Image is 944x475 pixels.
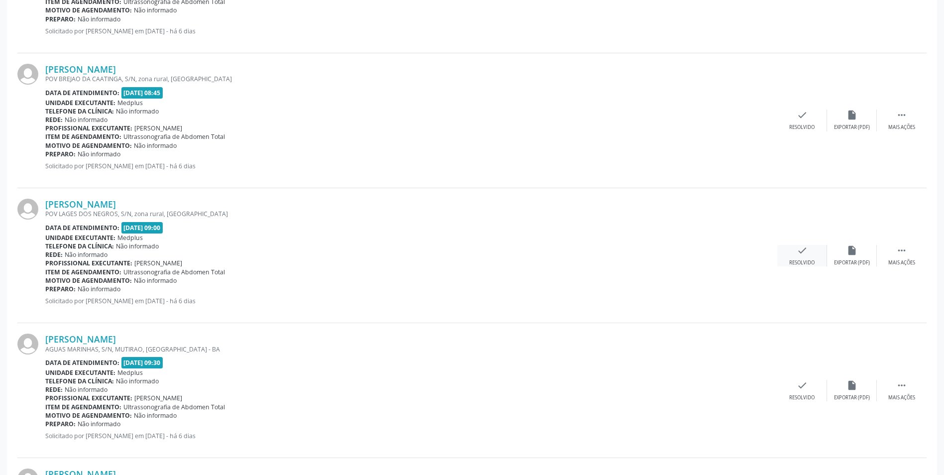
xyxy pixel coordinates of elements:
[121,87,163,99] span: [DATE] 08:45
[888,394,915,401] div: Mais ações
[45,89,119,97] b: Data de atendimento:
[846,110,857,120] i: insert_drive_file
[45,403,121,411] b: Item de agendamento:
[117,99,143,107] span: Medplus
[121,357,163,368] span: [DATE] 09:30
[45,224,119,232] b: Data de atendimento:
[45,6,132,14] b: Motivo de agendamento:
[45,259,132,267] b: Profissional executante:
[888,259,915,266] div: Mais ações
[45,150,76,158] b: Preparo:
[896,380,907,391] i: 
[45,141,132,150] b: Motivo de agendamento:
[797,110,808,120] i: check
[134,259,182,267] span: [PERSON_NAME]
[45,297,777,305] p: Solicitado por [PERSON_NAME] em [DATE] - há 6 dias
[834,124,870,131] div: Exportar (PDF)
[45,368,115,377] b: Unidade executante:
[45,268,121,276] b: Item de agendamento:
[45,116,63,124] b: Rede:
[45,411,132,420] b: Motivo de agendamento:
[17,64,38,85] img: img
[45,15,76,23] b: Preparo:
[134,411,177,420] span: Não informado
[896,245,907,256] i: 
[134,394,182,402] span: [PERSON_NAME]
[78,420,120,428] span: Não informado
[45,124,132,132] b: Profissional executante:
[45,64,116,75] a: [PERSON_NAME]
[834,259,870,266] div: Exportar (PDF)
[123,403,225,411] span: Ultrassonografia de Abdomen Total
[65,116,107,124] span: Não informado
[789,124,815,131] div: Resolvido
[45,132,121,141] b: Item de agendamento:
[45,276,132,285] b: Motivo de agendamento:
[45,394,132,402] b: Profissional executante:
[78,150,120,158] span: Não informado
[123,268,225,276] span: Ultrassonografia de Abdomen Total
[78,15,120,23] span: Não informado
[116,242,159,250] span: Não informado
[123,132,225,141] span: Ultrassonografia de Abdomen Total
[45,162,777,170] p: Solicitado por [PERSON_NAME] em [DATE] - há 6 dias
[78,285,120,293] span: Não informado
[45,242,114,250] b: Telefone da clínica:
[17,199,38,220] img: img
[45,385,63,394] b: Rede:
[789,259,815,266] div: Resolvido
[134,141,177,150] span: Não informado
[45,345,777,354] div: AGUAS MARINHAS, S/N, MUTIRAO, [GEOGRAPHIC_DATA] - BA
[65,385,107,394] span: Não informado
[45,210,777,218] div: POV LAGES DOS NEGROS, S/N, zona rural, [GEOGRAPHIC_DATA]
[846,380,857,391] i: insert_drive_file
[45,75,777,83] div: POV BREJAO DA CAATINGA, S/N, zona rural, [GEOGRAPHIC_DATA]
[45,334,116,345] a: [PERSON_NAME]
[134,276,177,285] span: Não informado
[45,420,76,428] b: Preparo:
[45,377,114,385] b: Telefone da clínica:
[65,250,107,259] span: Não informado
[45,432,777,440] p: Solicitado por [PERSON_NAME] em [DATE] - há 6 dias
[134,124,182,132] span: [PERSON_NAME]
[45,99,115,107] b: Unidade executante:
[797,380,808,391] i: check
[45,107,114,116] b: Telefone da clínica:
[134,6,177,14] span: Não informado
[45,285,76,293] b: Preparo:
[45,199,116,210] a: [PERSON_NAME]
[45,358,119,367] b: Data de atendimento:
[896,110,907,120] i: 
[834,394,870,401] div: Exportar (PDF)
[45,234,115,242] b: Unidade executante:
[797,245,808,256] i: check
[116,107,159,116] span: Não informado
[45,27,777,35] p: Solicitado por [PERSON_NAME] em [DATE] - há 6 dias
[121,222,163,234] span: [DATE] 09:00
[789,394,815,401] div: Resolvido
[45,250,63,259] b: Rede:
[117,368,143,377] span: Medplus
[888,124,915,131] div: Mais ações
[17,334,38,355] img: img
[846,245,857,256] i: insert_drive_file
[116,377,159,385] span: Não informado
[117,234,143,242] span: Medplus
